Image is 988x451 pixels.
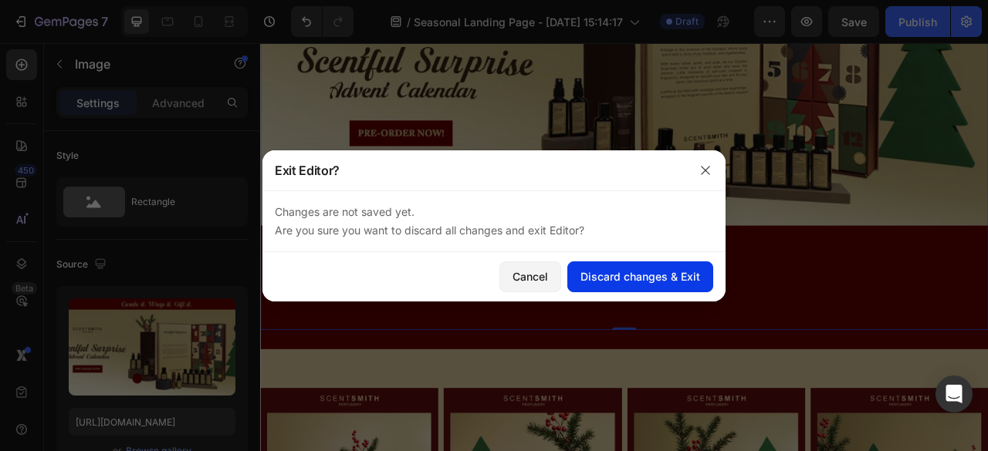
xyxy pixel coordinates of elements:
[936,375,973,412] div: Open Intercom Messenger
[580,268,700,284] div: Discard changes & Exit
[275,161,340,180] p: Exit Editor?
[499,261,561,292] button: Cancel
[567,261,713,292] button: Discard changes & Exit
[513,268,548,284] div: Cancel
[275,203,713,240] p: Changes are not saved yet. Are you sure you want to discard all changes and exit Editor?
